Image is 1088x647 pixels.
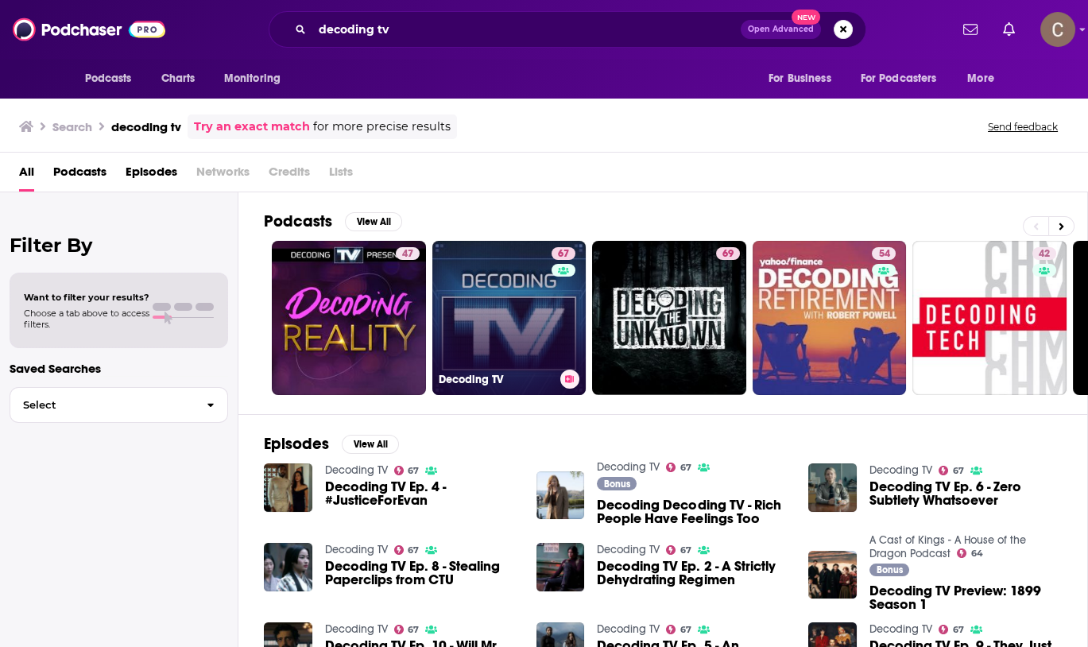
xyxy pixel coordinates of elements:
h2: Episodes [264,434,329,454]
span: For Business [769,68,831,90]
h3: Search [52,119,92,134]
h3: decoding tv [111,119,181,134]
span: Bonus [877,565,903,575]
a: Decoding TV Ep. 6 - Zero Subtlety Whatsoever [869,480,1062,507]
img: Decoding TV Ep. 6 - Zero Subtlety Whatsoever [808,463,857,512]
a: Show notifications dropdown [997,16,1021,43]
a: Decoding TV Ep. 4 - #JusticeForEvan [264,463,312,512]
a: 64 [957,548,983,558]
span: Select [10,400,194,410]
a: Decoding TV [325,543,388,556]
a: Decoding Decoding TV - Rich People Have Feelings Too [597,498,789,525]
a: Podcasts [53,159,106,192]
span: Networks [196,159,250,192]
img: Decoding Decoding TV - Rich People Have Feelings Too [536,471,585,520]
h3: Decoding TV [439,373,554,386]
a: Show notifications dropdown [957,16,984,43]
a: Decoding TV [869,622,932,636]
span: 67 [680,464,691,471]
button: open menu [956,64,1014,94]
span: for more precise results [313,118,451,136]
a: 67 [394,545,420,555]
button: Show profile menu [1040,12,1075,47]
span: 67 [680,547,691,554]
span: 67 [953,467,964,475]
button: Select [10,387,228,423]
span: 67 [953,626,964,633]
span: For Podcasters [861,68,937,90]
a: 67 [394,466,420,475]
a: Decoding TV [597,543,660,556]
a: 42 [1032,247,1056,260]
a: Try an exact match [194,118,310,136]
button: View All [345,212,402,231]
a: Decoding TV Ep. 2 - A Strictly Dehydrating Regimen [597,560,789,587]
a: 54 [872,247,896,260]
a: 67Decoding TV [432,241,587,395]
a: Decoding TV [325,463,388,477]
input: Search podcasts, credits, & more... [312,17,741,42]
a: A Cast of Kings - A House of the Dragon Podcast [869,533,1026,560]
span: 54 [878,246,889,262]
button: open menu [74,64,153,94]
span: Bonus [604,479,630,489]
a: Decoding TV Ep. 4 - #JusticeForEvan [325,480,517,507]
img: Decoding TV Preview: 1899 Season 1 [808,551,857,599]
a: 67 [939,625,964,634]
a: 67 [394,625,420,634]
a: Decoding TV [597,622,660,636]
a: Decoding TV [325,622,388,636]
a: 42 [912,241,1067,395]
span: 67 [408,547,419,554]
span: 69 [722,246,734,262]
a: 67 [552,247,575,260]
span: Charts [161,68,196,90]
img: Decoding TV Ep. 2 - A Strictly Dehydrating Regimen [536,543,585,591]
span: 67 [408,467,419,475]
span: Choose a tab above to access filters. [24,308,149,330]
a: 67 [666,625,691,634]
a: 54 [753,241,907,395]
a: 47 [272,241,426,395]
span: Monitoring [224,68,281,90]
a: PodcastsView All [264,211,402,231]
span: More [967,68,994,90]
a: Charts [151,64,205,94]
span: New [792,10,820,25]
a: Episodes [126,159,177,192]
a: 69 [716,247,740,260]
a: 47 [396,247,420,260]
a: Decoding TV Ep. 8 - Stealing Paperclips from CTU [325,560,517,587]
button: Open AdvancedNew [741,20,821,39]
a: 67 [939,466,964,475]
span: 47 [402,246,413,262]
span: Decoding TV Preview: 1899 Season 1 [869,584,1062,611]
a: 67 [666,463,691,472]
button: open menu [850,64,960,94]
button: View All [342,435,399,454]
span: Open Advanced [748,25,814,33]
img: Podchaser - Follow, Share and Rate Podcasts [13,14,165,45]
span: Podcasts [85,68,132,90]
a: All [19,159,34,192]
button: open menu [213,64,301,94]
img: Decoding TV Ep. 8 - Stealing Paperclips from CTU [264,543,312,591]
div: Search podcasts, credits, & more... [269,11,866,48]
button: Send feedback [983,120,1063,134]
p: Saved Searches [10,361,228,376]
a: Decoding TV [869,463,932,477]
span: 67 [680,626,691,633]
